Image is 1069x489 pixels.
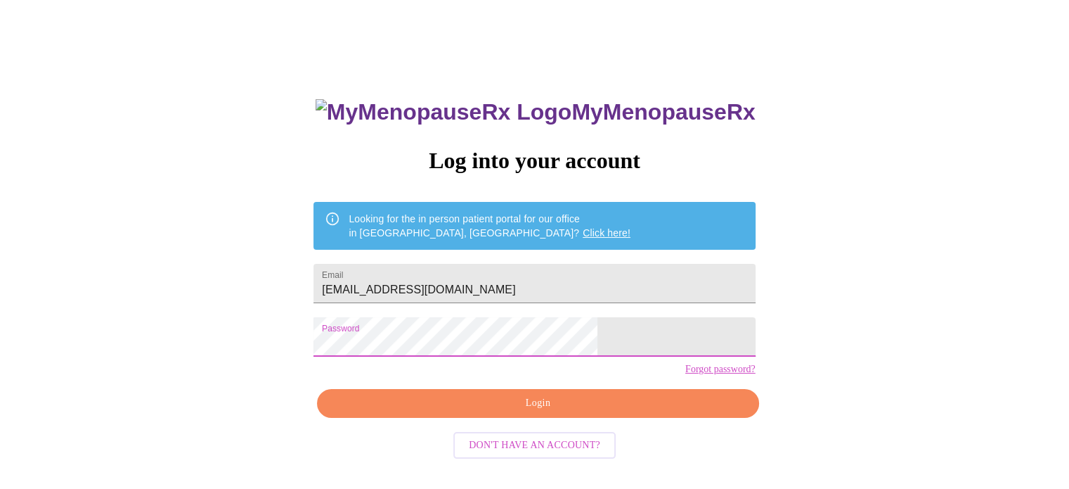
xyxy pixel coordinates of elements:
[450,438,619,450] a: Don't have an account?
[453,432,616,459] button: Don't have an account?
[317,389,758,418] button: Login
[583,227,630,239] a: Click here!
[313,148,755,174] h3: Log into your account
[349,206,630,246] div: Looking for the in person patient portal for our office in [GEOGRAPHIC_DATA], [GEOGRAPHIC_DATA]?
[333,395,742,412] span: Login
[316,99,756,125] h3: MyMenopauseRx
[469,437,600,455] span: Don't have an account?
[316,99,571,125] img: MyMenopauseRx Logo
[685,364,756,375] a: Forgot password?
